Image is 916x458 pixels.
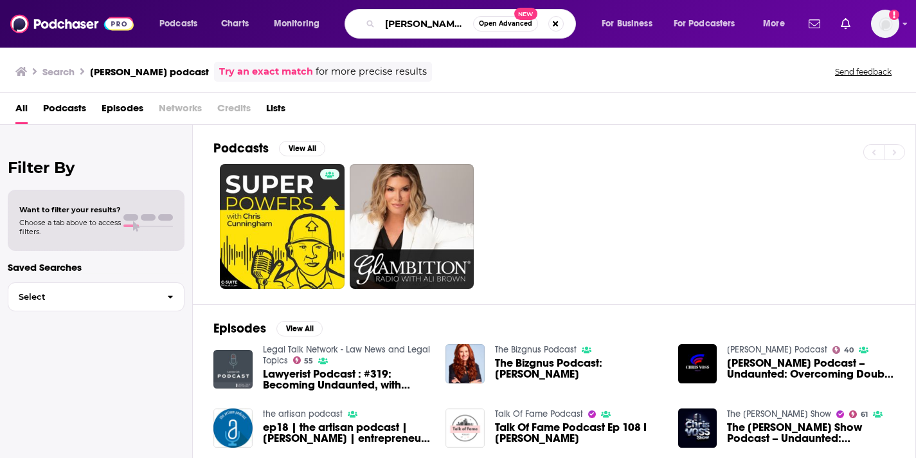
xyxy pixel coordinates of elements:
a: Podcasts [43,98,86,124]
img: Chris Voss Podcast – Undaunted: Overcoming Doubts and Doubters by Kara Goldin Interview [678,344,717,383]
a: ep18 | the artisan podcast | kara goldin | entrepreneur, author, founder hint [263,422,431,444]
span: Monitoring [274,15,319,33]
a: Legal Talk Network - Law News and Legal Topics [263,344,430,366]
span: Select [8,293,157,301]
a: The Bizgnus Podcast: Kara Goldin [495,358,663,380]
span: 61 [861,412,868,417]
a: PodcastsView All [213,140,325,156]
button: View All [276,321,323,336]
h3: [PERSON_NAME] podcast [90,66,209,78]
img: User Profile [871,10,899,38]
h2: Podcasts [213,140,269,156]
img: ep18 | the artisan podcast | kara goldin | entrepreneur, author, founder hint [213,408,253,448]
span: 40 [844,347,854,353]
a: the artisan podcast [263,408,343,419]
span: [PERSON_NAME] Podcast – Undaunted: Overcoming Doubts and Doubters by [PERSON_NAME] Interview [727,358,895,380]
img: The Bizgnus Podcast: Kara Goldin [445,344,485,383]
button: open menu [265,14,336,34]
button: Show profile menu [871,10,899,38]
button: open menu [150,14,214,34]
span: Charts [221,15,249,33]
input: Search podcasts, credits, & more... [380,14,473,34]
a: 40 [832,346,854,354]
span: Lawyerist Podcast : #319: Becoming Undaunted, with [PERSON_NAME] [263,369,431,390]
span: The [PERSON_NAME] Show Podcast – Undaunted: Overcoming Doubts and Doubters by [PERSON_NAME] Inter... [727,422,895,444]
button: Open AdvancedNew [473,16,538,32]
span: Open Advanced [479,21,532,27]
span: New [514,8,537,20]
svg: Add a profile image [889,10,899,20]
span: Talk Of Fame Podcast Ep 108 I [PERSON_NAME] [495,422,663,444]
span: 55 [304,358,313,364]
button: Select [8,282,184,311]
button: open menu [593,14,669,34]
span: Want to filter your results? [19,205,121,214]
a: EpisodesView All [213,320,323,336]
span: For Business [602,15,652,33]
span: for more precise results [316,64,427,79]
a: Try an exact match [219,64,313,79]
a: 61 [849,410,868,418]
a: All [15,98,28,124]
a: Talk Of Fame Podcast [495,408,583,419]
a: Chris Voss Podcast [727,344,827,355]
a: The Chris Voss Show [727,408,831,419]
a: Charts [213,14,256,34]
img: The Chris Voss Show Podcast – Undaunted: Overcoming Doubts and Doubters by Kara Goldin Interview [678,408,717,448]
button: open menu [665,14,754,34]
h2: Filter By [8,158,184,177]
button: View All [279,141,325,156]
a: Chris Voss Podcast – Undaunted: Overcoming Doubts and Doubters by Kara Goldin Interview [727,358,895,380]
span: For Podcasters [674,15,735,33]
span: Credits [217,98,251,124]
span: ep18 | the artisan podcast | [PERSON_NAME] | entrepreneur, author, founder hint [263,422,431,444]
a: Show notifications dropdown [804,13,825,35]
a: Lawyerist Podcast : #319: Becoming Undaunted, with Kara Goldin [263,369,431,390]
h2: Episodes [213,320,266,336]
button: open menu [754,14,801,34]
a: The Chris Voss Show Podcast – Undaunted: Overcoming Doubts and Doubters by Kara Goldin Interview [727,422,895,444]
span: The Bizgnus Podcast: [PERSON_NAME] [495,358,663,380]
a: Episodes [102,98,143,124]
span: Networks [159,98,202,124]
img: Lawyerist Podcast : #319: Becoming Undaunted, with Kara Goldin [213,350,253,389]
img: Talk Of Fame Podcast Ep 108 I Kara Goldin [445,408,485,448]
img: Podchaser - Follow, Share and Rate Podcasts [10,12,134,36]
span: Podcasts [159,15,197,33]
button: Send feedback [831,66,895,77]
a: The Bizgnus Podcast [495,344,577,355]
div: Search podcasts, credits, & more... [357,9,588,39]
h3: Search [42,66,75,78]
span: More [763,15,785,33]
a: 55 [293,356,314,364]
span: Choose a tab above to access filters. [19,218,121,236]
a: Show notifications dropdown [836,13,856,35]
p: Saved Searches [8,261,184,273]
span: Logged in as jennarohl [871,10,899,38]
a: Talk Of Fame Podcast Ep 108 I Kara Goldin [495,422,663,444]
a: Lists [266,98,285,124]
